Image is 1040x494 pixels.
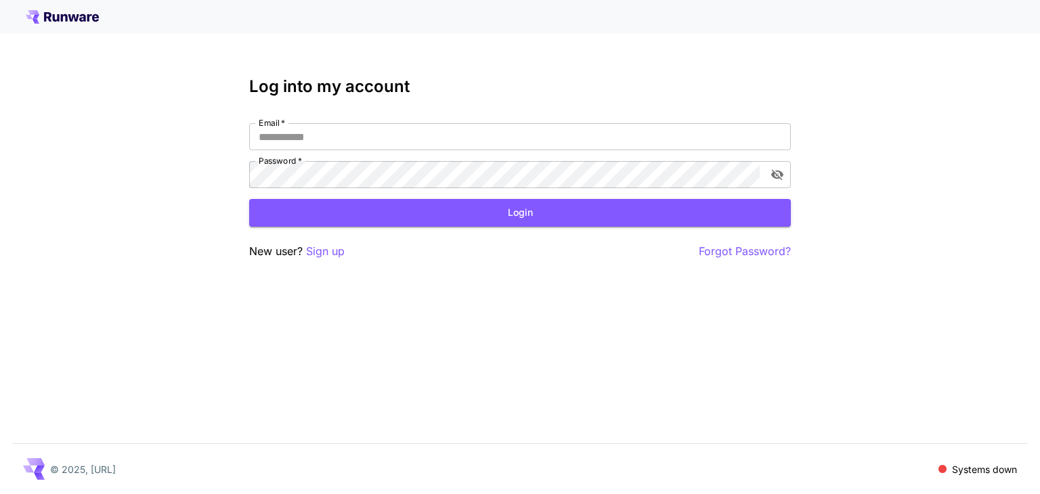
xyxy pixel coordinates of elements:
[249,199,791,227] button: Login
[259,155,302,166] label: Password
[765,162,789,187] button: toggle password visibility
[249,243,345,260] p: New user?
[952,462,1017,476] p: Systems down
[699,243,791,260] button: Forgot Password?
[50,462,116,476] p: © 2025, [URL]
[259,117,285,129] label: Email
[249,77,791,96] h3: Log into my account
[306,243,345,260] button: Sign up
